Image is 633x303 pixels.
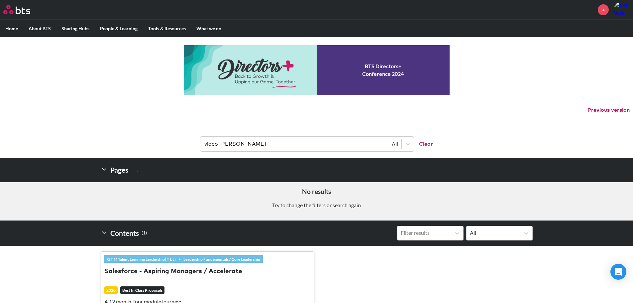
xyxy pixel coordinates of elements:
button: Clear [414,137,433,151]
div: 2020 [104,286,118,294]
a: Leadership Fundamentals / Core Leadership [181,255,263,263]
h5: No results [5,187,628,196]
a: Profile [614,2,630,18]
img: Jeff Back [614,2,630,18]
a: G T M Talent Learning Leadership( T L L) [104,255,178,263]
img: BTS Logo [3,5,30,14]
small: ( 1 ) [142,228,147,237]
a: + [598,4,609,15]
div: Filter results [401,229,448,236]
div: All [351,140,398,148]
label: Sharing Hubs [56,20,95,37]
div: All [470,229,517,236]
button: Salesforce - Aspiring Managers / Accelerate [104,267,242,276]
input: Find contents, pages and demos... [200,137,347,151]
div: Open Intercom Messenger [610,264,626,280]
em: Best In Class Proposals [120,286,164,294]
label: What we do [191,20,227,37]
h2: Pages [101,163,138,177]
a: Go home [3,5,43,14]
button: Previous version [587,106,630,114]
a: Conference 2024 [184,45,450,95]
label: People & Learning [95,20,143,37]
h2: Contents [101,226,147,240]
div: » [104,255,263,262]
p: Try to change the filters or search again [5,202,628,209]
label: About BTS [23,20,56,37]
label: Tools & Resources [143,20,191,37]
